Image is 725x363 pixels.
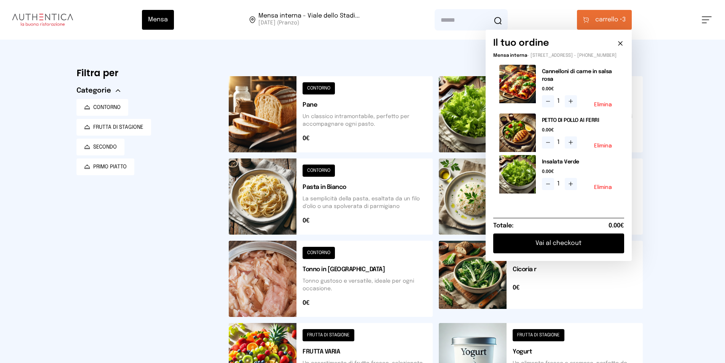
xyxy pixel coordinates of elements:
h6: Totale: [493,221,513,230]
span: 3 [595,15,626,24]
button: Vai al checkout [493,233,624,253]
span: 1 [557,179,562,189]
span: 1 [557,97,562,106]
span: 1 [557,138,562,147]
span: 0.00€ [609,221,624,230]
span: FRUTTA DI STAGIONE [93,123,143,131]
img: media [499,114,536,152]
span: 0.00€ [542,169,618,175]
button: FRUTTA DI STAGIONE [76,119,151,136]
button: PRIMO PIATTO [76,158,134,175]
button: SECONDO [76,139,124,155]
span: Categorie [76,85,111,96]
h6: Filtra per [76,67,217,79]
button: Elimina [594,143,612,149]
span: [DATE] (Pranzo) [258,19,360,27]
span: Viale dello Stadio, 77, 05100 Terni TR, Italia [258,13,360,27]
span: carrello • [595,15,622,24]
img: media [499,65,536,103]
img: logo.8f33a47.png [12,14,73,26]
h2: Insalata Verde [542,158,618,166]
span: CONTORNO [93,104,121,111]
p: - [STREET_ADDRESS] - [PHONE_NUMBER] [493,53,624,59]
span: PRIMO PIATTO [93,163,127,171]
span: 0.00€ [542,127,618,133]
span: SECONDO [93,143,117,151]
h6: Il tuo ordine [493,37,549,50]
span: Mensa interna [493,53,527,58]
button: Categorie [76,85,120,96]
button: Elimina [594,102,612,107]
span: 0.00€ [542,86,618,92]
button: CONTORNO [76,99,128,116]
h2: PETTO DI POLLO AI FERRI [542,117,618,124]
h2: Cannelloni di carne in salsa rosa [542,68,618,83]
button: Elimina [594,185,612,190]
button: Mensa [142,10,174,30]
button: carrello •3 [577,10,632,30]
img: media [499,155,536,193]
